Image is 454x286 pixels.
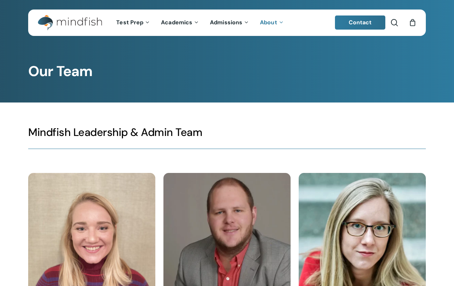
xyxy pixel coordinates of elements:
span: Test Prep [116,19,143,26]
header: Main Menu [28,10,426,36]
span: Contact [349,19,372,26]
a: Test Prep [111,20,156,26]
a: Contact [335,15,386,30]
a: About [255,20,290,26]
h1: Our Team [28,63,426,80]
span: About [260,19,277,26]
a: Academics [156,20,205,26]
a: Cart [409,19,416,26]
nav: Main Menu [111,10,289,36]
span: Admissions [210,19,242,26]
h3: Mindfish Leadership & Admin Team [28,125,426,139]
span: Academics [161,19,192,26]
a: Admissions [205,20,255,26]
